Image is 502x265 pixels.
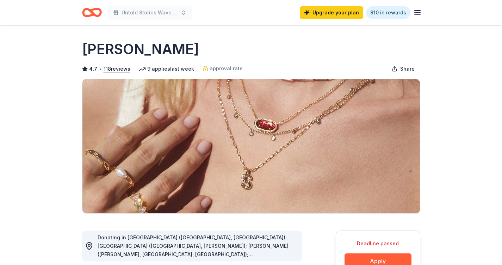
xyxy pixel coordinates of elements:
[386,62,420,76] button: Share
[139,65,194,73] div: 9 applies last week
[210,64,243,73] span: approval rate
[89,65,97,73] span: 4.7
[104,65,130,73] button: 118reviews
[122,8,178,17] span: Untold Stories Wave of Light 2025
[366,6,410,19] a: $10 in rewards
[400,65,415,73] span: Share
[203,64,243,73] a: approval rate
[300,6,363,19] a: Upgrade your plan
[82,4,102,21] a: Home
[82,39,199,59] h1: [PERSON_NAME]
[107,6,192,20] button: Untold Stories Wave of Light 2025
[99,66,101,72] span: •
[82,79,420,213] img: Image for Kendra Scott
[345,239,411,248] div: Deadline passed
